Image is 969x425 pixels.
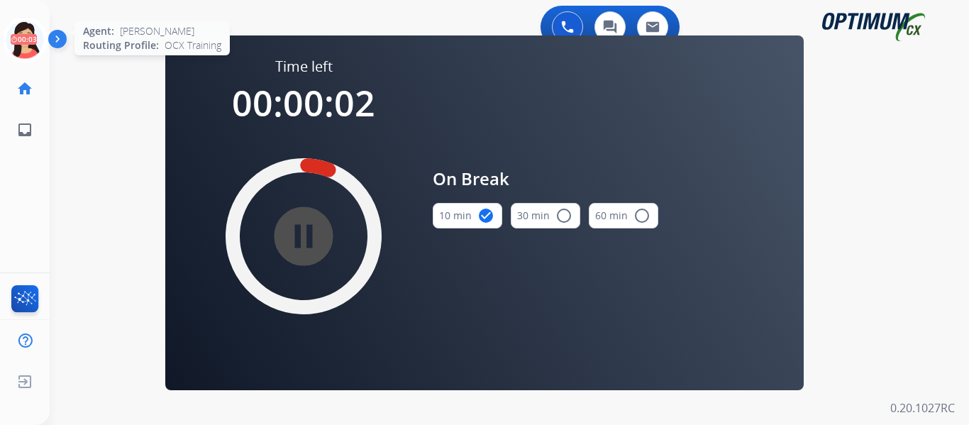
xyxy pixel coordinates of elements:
button: 60 min [589,203,658,228]
span: 00:00:02 [232,79,375,127]
p: 0.20.1027RC [890,399,955,416]
mat-icon: pause_circle_filled [295,228,312,245]
mat-icon: check_circle [477,207,494,224]
button: 30 min [511,203,580,228]
mat-icon: radio_button_unchecked [555,207,572,224]
mat-icon: radio_button_unchecked [633,207,650,224]
span: [PERSON_NAME] [120,24,194,38]
span: Agent: [83,24,114,38]
span: On Break [433,166,658,192]
span: Time left [275,57,333,77]
mat-icon: inbox [16,121,33,138]
span: Routing Profile: [83,38,159,53]
span: OCX Training [165,38,221,53]
button: 10 min [433,203,502,228]
mat-icon: home [16,80,33,97]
